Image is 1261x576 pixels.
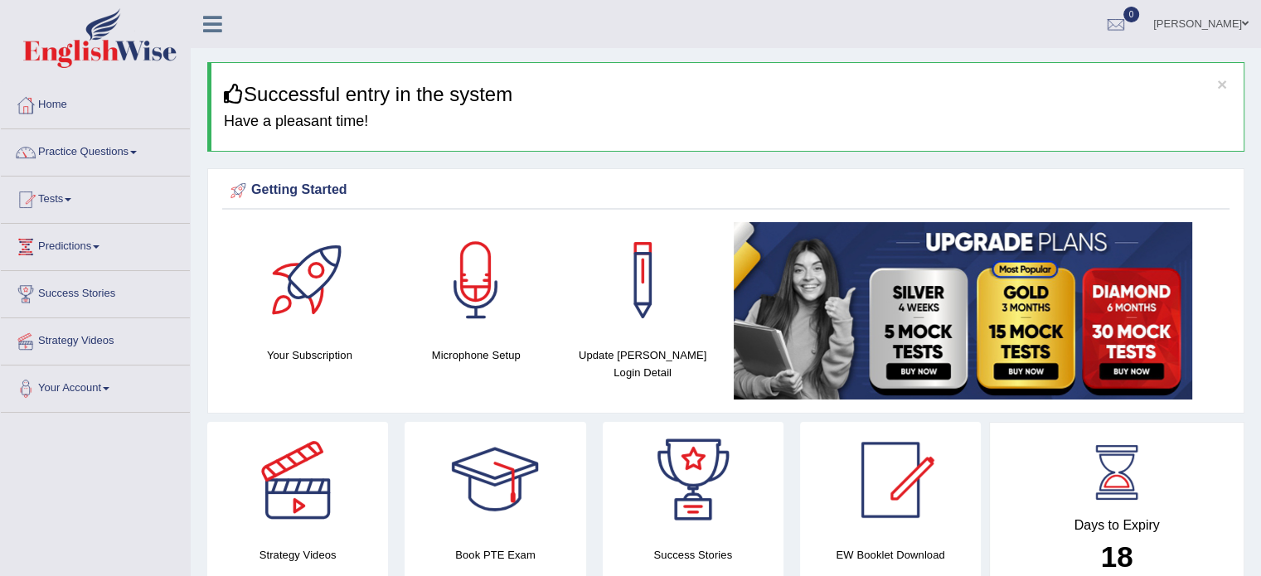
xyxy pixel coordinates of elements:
[800,546,981,564] h4: EW Booklet Download
[1,365,190,407] a: Your Account
[226,178,1225,203] div: Getting Started
[1008,518,1225,533] h4: Days to Expiry
[1,177,190,218] a: Tests
[568,346,718,381] h4: Update [PERSON_NAME] Login Detail
[224,114,1231,130] h4: Have a pleasant time!
[734,222,1192,399] img: small5.jpg
[1123,7,1140,22] span: 0
[603,546,783,564] h4: Success Stories
[1,318,190,360] a: Strategy Videos
[1217,75,1227,93] button: ×
[1,271,190,312] a: Success Stories
[1,224,190,265] a: Predictions
[405,546,585,564] h4: Book PTE Exam
[224,84,1231,105] h3: Successful entry in the system
[1,82,190,123] a: Home
[401,346,551,364] h4: Microphone Setup
[207,546,388,564] h4: Strategy Videos
[1101,540,1133,573] b: 18
[235,346,385,364] h4: Your Subscription
[1,129,190,171] a: Practice Questions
